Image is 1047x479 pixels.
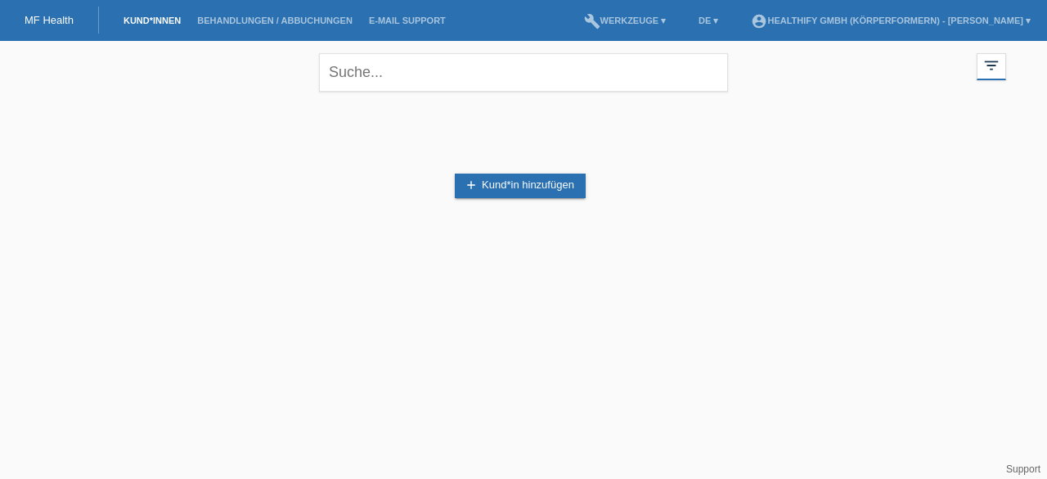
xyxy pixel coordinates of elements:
[576,16,675,25] a: buildWerkzeuge ▾
[584,13,600,29] i: build
[189,16,361,25] a: Behandlungen / Abbuchungen
[361,16,454,25] a: E-Mail Support
[1006,463,1040,475] a: Support
[319,53,728,92] input: Suche...
[25,14,74,26] a: MF Health
[690,16,726,25] a: DE ▾
[982,56,1000,75] i: filter_list
[455,174,586,198] a: addKund*in hinzufügen
[751,13,767,29] i: account_circle
[743,16,1039,25] a: account_circleHealthify GmbH (Körperformern) - [PERSON_NAME] ▾
[115,16,189,25] a: Kund*innen
[465,178,478,192] i: add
